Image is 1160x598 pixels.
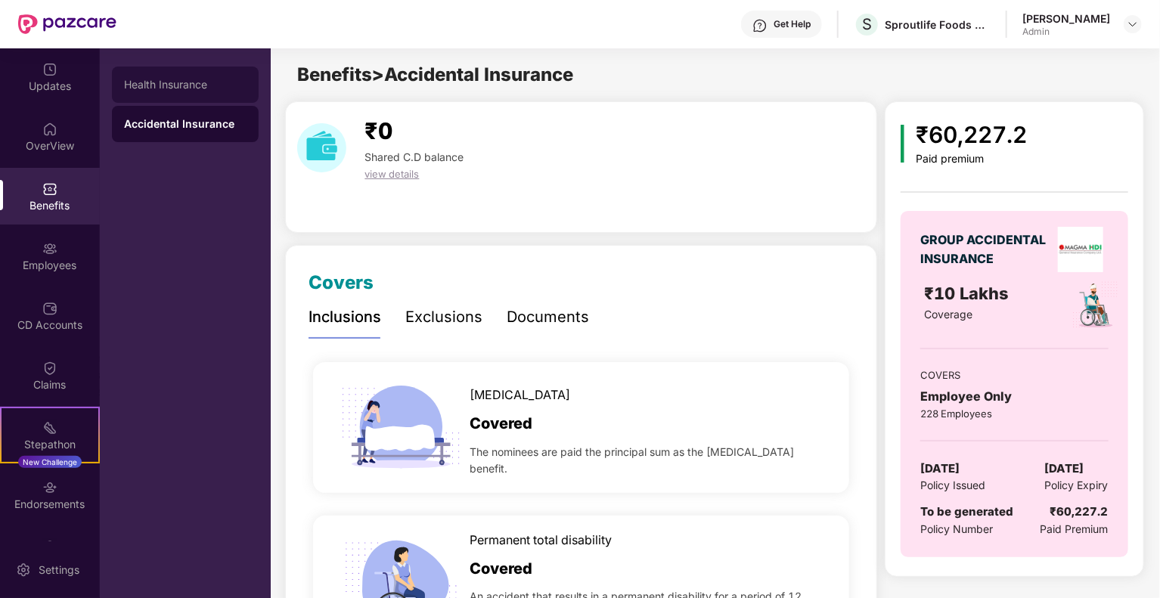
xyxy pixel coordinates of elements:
[1127,18,1139,30] img: svg+xml;base64,PHN2ZyBpZD0iRHJvcGRvd24tMzJ4MzIiIHhtbG5zPSJodHRwOi8vd3d3LnczLm9yZy8yMDAwL3N2ZyIgd2...
[124,79,247,91] div: Health Insurance
[42,241,57,256] img: svg+xml;base64,PHN2ZyBpZD0iRW1wbG95ZWVzIiB4bWxucz0iaHR0cDovL3d3dy53My5vcmcvMjAwMC9zdmciIHdpZHRoPS...
[470,531,612,550] span: Permanent total disability
[752,18,768,33] img: svg+xml;base64,PHN2ZyBpZD0iSGVscC0zMngzMiIgeG1sbnM9Imh0dHA6Ly93d3cudzMub3JnLzIwMDAvc3ZnIiB3aWR0aD...
[920,387,1108,406] div: Employee Only
[1045,477,1109,494] span: Policy Expiry
[1071,280,1120,330] img: policyIcon
[925,284,1014,303] span: ₹10 Lakhs
[1050,503,1109,521] div: ₹60,227.2
[920,367,1108,383] div: COVERS
[336,362,467,493] img: icon
[1022,11,1110,26] div: [PERSON_NAME]
[920,460,960,478] span: [DATE]
[124,116,247,132] div: Accidental Insurance
[42,62,57,77] img: svg+xml;base64,PHN2ZyBpZD0iVXBkYXRlZCIgeG1sbnM9Imh0dHA6Ly93d3cudzMub3JnLzIwMDAvc3ZnIiB3aWR0aD0iMj...
[364,150,464,163] span: Shared C.D balance
[917,117,1028,153] div: ₹60,227.2
[470,557,532,581] span: Covered
[18,14,116,34] img: New Pazcare Logo
[507,305,589,329] div: Documents
[1058,227,1103,272] img: insurerLogo
[42,181,57,197] img: svg+xml;base64,PHN2ZyBpZD0iQmVuZWZpdHMiIHhtbG5zPSJodHRwOi8vd3d3LnczLm9yZy8yMDAwL3N2ZyIgd2lkdGg9Ij...
[1041,521,1109,538] span: Paid Premium
[920,406,1108,421] div: 228 Employees
[925,308,973,321] span: Coverage
[42,540,57,555] img: svg+xml;base64,PHN2ZyBpZD0iTXlfT3JkZXJzIiBkYXRhLW5hbWU9Ik15IE9yZGVycyIgeG1sbnM9Imh0dHA6Ly93d3cudz...
[309,305,381,329] div: Inclusions
[364,117,392,144] span: ₹0
[2,437,98,452] div: Stepathon
[18,456,82,468] div: New Challenge
[470,412,532,435] span: Covered
[42,301,57,316] img: svg+xml;base64,PHN2ZyBpZD0iQ0RfQWNjb3VudHMiIGRhdGEtbmFtZT0iQ0QgQWNjb3VudHMiIHhtbG5zPSJodHRwOi8vd3...
[920,504,1013,519] span: To be generated
[901,125,904,163] img: icon
[470,386,570,404] span: [MEDICAL_DATA]
[364,168,419,180] span: view details
[1022,26,1110,38] div: Admin
[470,444,827,477] span: The nominees are paid the principal sum as the [MEDICAL_DATA] benefit.
[920,477,985,494] span: Policy Issued
[16,562,31,578] img: svg+xml;base64,PHN2ZyBpZD0iU2V0dGluZy0yMHgyMCIgeG1sbnM9Imh0dHA6Ly93d3cudzMub3JnLzIwMDAvc3ZnIiB3aW...
[297,64,573,85] span: Benefits > Accidental Insurance
[774,18,811,30] div: Get Help
[917,153,1028,166] div: Paid premium
[405,305,482,329] div: Exclusions
[42,480,57,495] img: svg+xml;base64,PHN2ZyBpZD0iRW5kb3JzZW1lbnRzIiB4bWxucz0iaHR0cDovL3d3dy53My5vcmcvMjAwMC9zdmciIHdpZH...
[920,231,1053,268] div: GROUP ACCIDENTAL INSURANCE
[1045,460,1084,478] span: [DATE]
[862,15,872,33] span: S
[34,562,84,578] div: Settings
[309,268,374,297] div: Covers
[42,420,57,435] img: svg+xml;base64,PHN2ZyB4bWxucz0iaHR0cDovL3d3dy53My5vcmcvMjAwMC9zdmciIHdpZHRoPSIyMSIgaGVpZ2h0PSIyMC...
[297,123,346,172] img: download
[42,122,57,137] img: svg+xml;base64,PHN2ZyBpZD0iSG9tZSIgeG1sbnM9Imh0dHA6Ly93d3cudzMub3JnLzIwMDAvc3ZnIiB3aWR0aD0iMjAiIG...
[920,522,993,535] span: Policy Number
[42,361,57,376] img: svg+xml;base64,PHN2ZyBpZD0iQ2xhaW0iIHhtbG5zPSJodHRwOi8vd3d3LnczLm9yZy8yMDAwL3N2ZyIgd2lkdGg9IjIwIi...
[885,17,991,32] div: Sproutlife Foods Private Limited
